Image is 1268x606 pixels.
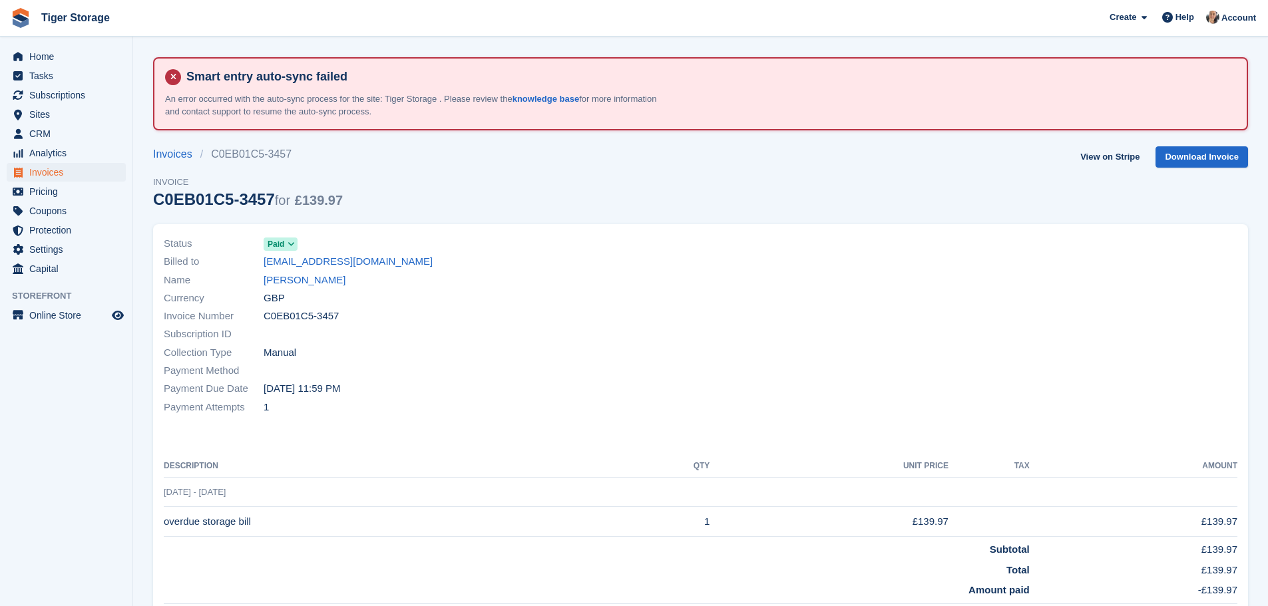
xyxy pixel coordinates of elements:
img: Becky Martin [1206,11,1219,24]
a: menu [7,240,126,259]
h4: Smart entry auto-sync failed [181,69,1236,84]
span: Protection [29,221,109,239]
span: Pricing [29,182,109,201]
a: menu [7,306,126,325]
span: Create [1110,11,1136,24]
span: Payment Due Date [164,381,264,396]
span: Billed to [164,254,264,269]
a: knowledge base [513,94,579,104]
span: Status [164,236,264,251]
a: menu [7,182,126,201]
strong: Total [1006,564,1030,575]
strong: Amount paid [968,584,1030,595]
span: Payment Attempts [164,400,264,415]
a: menu [7,47,126,66]
span: GBP [264,291,285,306]
th: Description [164,456,623,477]
span: Tasks [29,67,109,85]
td: £139.97 [710,507,949,537]
span: 1 [264,400,269,415]
a: menu [7,144,126,162]
span: [DATE] - [DATE] [164,487,226,497]
span: Paid [268,238,284,250]
a: Invoices [153,146,200,162]
a: Tiger Storage [36,7,115,29]
a: Download Invoice [1156,146,1248,168]
th: Amount [1030,456,1237,477]
a: menu [7,124,126,143]
a: menu [7,86,126,104]
span: Help [1175,11,1194,24]
span: Coupons [29,202,109,220]
span: Subscriptions [29,86,109,104]
a: menu [7,67,126,85]
p: An error occurred with the auto-sync process for the site: Tiger Storage . Please review the for ... [165,92,664,118]
span: Storefront [12,289,132,303]
span: Invoice Number [164,309,264,324]
td: £139.97 [1030,537,1237,557]
span: Home [29,47,109,66]
a: [PERSON_NAME] [264,273,345,288]
td: 1 [623,507,710,537]
div: C0EB01C5-3457 [153,190,343,208]
a: menu [7,259,126,278]
th: QTY [623,456,710,477]
span: £139.97 [295,193,343,208]
img: stora-icon-8386f47178a22dfd0bd8f6a31ec36ba5ce8667c1dd55bd0f319d3a0aa187defe.svg [11,8,31,28]
span: Currency [164,291,264,306]
a: Preview store [110,307,126,323]
td: £139.97 [1030,507,1237,537]
td: -£139.97 [1030,577,1237,603]
span: Invoices [29,163,109,182]
th: Tax [949,456,1030,477]
span: Capital [29,259,109,278]
a: View on Stripe [1075,146,1145,168]
span: for [275,193,290,208]
span: CRM [29,124,109,143]
span: Online Store [29,306,109,325]
nav: breadcrumbs [153,146,343,162]
span: Analytics [29,144,109,162]
a: Paid [264,236,298,251]
span: Name [164,273,264,288]
span: Sites [29,105,109,124]
td: £139.97 [1030,557,1237,578]
time: 2025-10-07 22:59:59 UTC [264,381,341,396]
a: [EMAIL_ADDRESS][DOMAIN_NAME] [264,254,433,269]
strong: Subtotal [990,543,1030,555]
span: Account [1221,11,1256,25]
span: Invoice [153,176,343,189]
span: Subscription ID [164,327,264,342]
td: overdue storage bill [164,507,623,537]
a: menu [7,202,126,220]
span: C0EB01C5-3457 [264,309,339,324]
th: Unit Price [710,456,949,477]
a: menu [7,221,126,239]
span: Payment Method [164,363,264,379]
a: menu [7,105,126,124]
a: menu [7,163,126,182]
span: Settings [29,240,109,259]
span: Manual [264,345,296,361]
span: Collection Type [164,345,264,361]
